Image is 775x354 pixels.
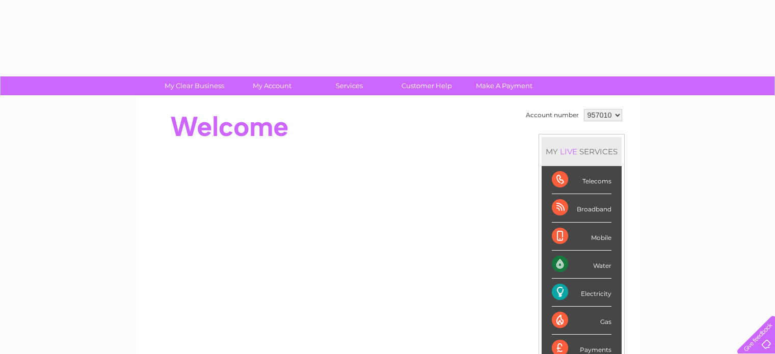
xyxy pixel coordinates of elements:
[552,251,611,279] div: Water
[552,223,611,251] div: Mobile
[558,147,579,156] div: LIVE
[552,307,611,335] div: Gas
[152,76,236,95] a: My Clear Business
[307,76,391,95] a: Services
[230,76,314,95] a: My Account
[542,137,622,166] div: MY SERVICES
[523,106,581,124] td: Account number
[462,76,546,95] a: Make A Payment
[385,76,469,95] a: Customer Help
[552,279,611,307] div: Electricity
[552,194,611,222] div: Broadband
[552,166,611,194] div: Telecoms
